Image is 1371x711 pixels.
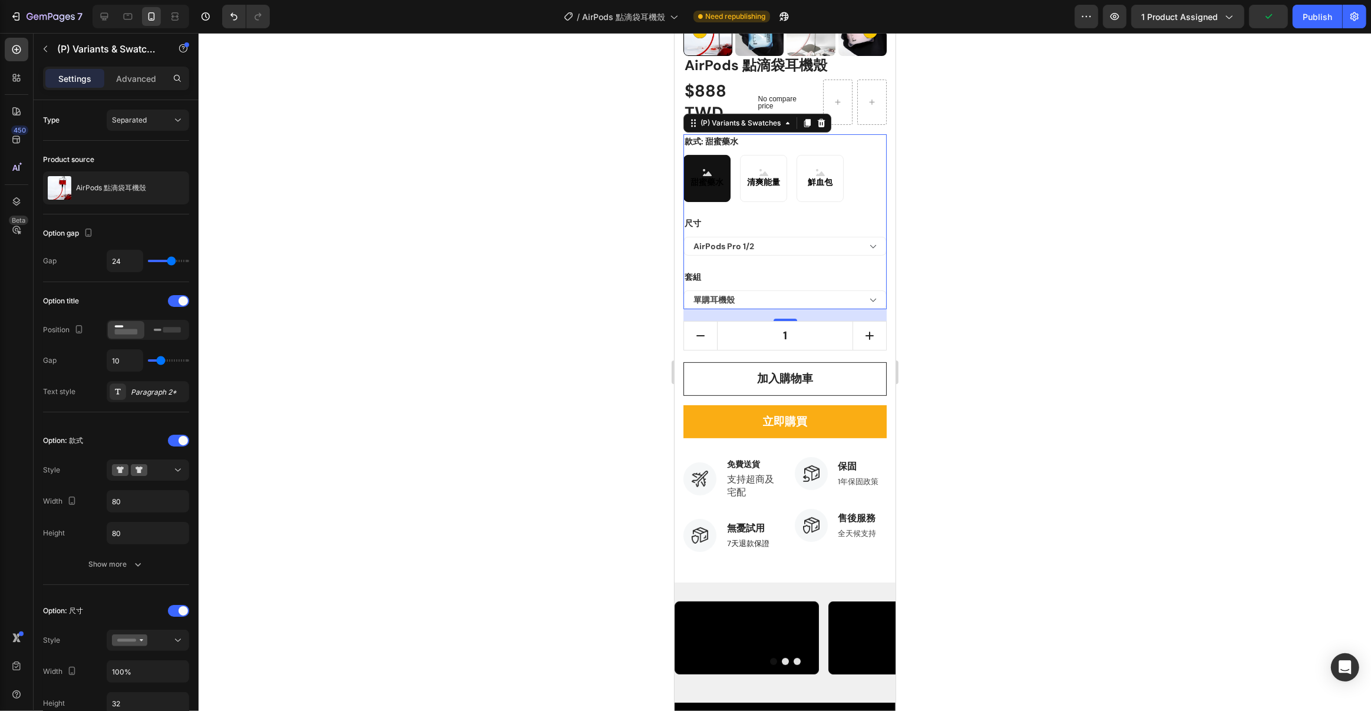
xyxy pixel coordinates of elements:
span: Need republishing [705,11,765,22]
div: Product source [43,154,94,165]
div: Option title [43,296,79,306]
button: Carousel Next Arrow [193,596,212,614]
div: Width [43,494,79,510]
input: Auto [107,522,189,544]
video: Video [154,569,298,640]
div: Style [43,465,60,475]
div: Gap [43,256,57,266]
div: Style [43,635,60,646]
div: Option: 款式 [43,435,83,446]
div: Paragraph 2* [131,387,186,398]
button: 1 product assigned [1131,5,1244,28]
input: Auto [107,350,143,371]
div: Gap [43,355,57,366]
p: Settings [58,72,91,85]
input: Auto [107,250,143,272]
input: Auto [107,491,189,512]
p: AirPods 點滴袋耳機殼 [76,184,146,192]
button: Dot [119,625,126,632]
div: Text style [43,386,75,397]
span: 1 product assigned [1141,11,1218,23]
p: 7 [77,9,82,24]
img: product feature img [48,176,71,200]
button: 7 [5,5,88,28]
div: Position [43,322,86,338]
button: Separated [107,110,189,131]
div: Undo/Redo [222,5,270,28]
p: Advanced [116,72,156,85]
button: Publish [1293,5,1342,28]
div: Height [43,528,65,538]
div: Option gap [43,226,95,242]
button: Dot [107,625,114,632]
span: AirPods 點滴袋耳機殼 [582,11,665,23]
div: Beta [9,216,28,225]
div: Height [43,698,65,709]
button: Dot [95,625,103,632]
span: Separated [112,115,147,124]
div: 450 [11,125,28,135]
iframe: Design area [675,33,896,711]
div: Option: 尺寸 [43,606,83,616]
div: Width [43,664,79,680]
div: Publish [1303,11,1332,23]
span: / [577,11,580,23]
div: Open Intercom Messenger [1331,653,1359,682]
button: Show more [43,554,189,575]
div: Type [43,115,60,125]
p: (P) Variants & Swatches [57,42,157,56]
div: Show more [89,558,144,570]
input: Auto [107,661,189,682]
